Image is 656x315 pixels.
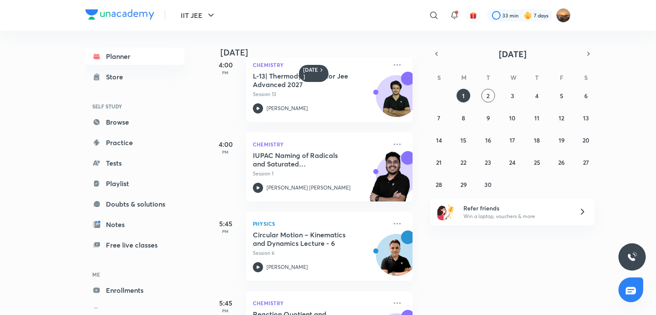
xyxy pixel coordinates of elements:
[463,213,568,220] p: Win a laptop, vouchers & more
[253,230,359,248] h5: Circular Motion – Kinematics and Dynamics Lecture - 6
[534,158,540,166] abbr: September 25, 2025
[432,133,446,147] button: September 14, 2025
[208,60,243,70] h5: 4:00
[481,111,495,125] button: September 9, 2025
[460,181,467,189] abbr: September 29, 2025
[535,73,539,82] abbr: Thursday
[208,139,243,149] h5: 4:00
[460,136,466,144] abbr: September 15, 2025
[457,178,470,191] button: September 29, 2025
[461,73,466,82] abbr: Monday
[579,89,593,102] button: September 6, 2025
[579,111,593,125] button: September 13, 2025
[583,114,589,122] abbr: September 13, 2025
[208,70,243,75] p: PM
[208,308,243,313] p: PM
[509,114,515,122] abbr: September 10, 2025
[506,155,519,169] button: September 24, 2025
[442,48,583,60] button: [DATE]
[85,48,184,65] a: Planner
[506,111,519,125] button: September 10, 2025
[534,136,540,144] abbr: September 18, 2025
[437,73,441,82] abbr: Sunday
[253,60,387,70] p: Chemistry
[560,73,563,82] abbr: Friday
[85,9,154,22] a: Company Logo
[437,114,440,122] abbr: September 7, 2025
[530,111,544,125] button: September 11, 2025
[457,111,470,125] button: September 8, 2025
[584,92,588,100] abbr: September 6, 2025
[85,9,154,20] img: Company Logo
[220,47,421,58] h4: [DATE]
[376,239,417,280] img: Avatar
[85,195,184,213] a: Doubts & solutions
[457,155,470,169] button: September 22, 2025
[530,89,544,102] button: September 4, 2025
[555,133,568,147] button: September 19, 2025
[510,73,516,82] abbr: Wednesday
[558,158,565,166] abbr: September 26, 2025
[85,114,184,131] a: Browse
[208,219,243,229] h5: 5:45
[463,204,568,213] h6: Refer friends
[432,111,446,125] button: September 7, 2025
[481,155,495,169] button: September 23, 2025
[208,298,243,308] h5: 5:45
[266,105,308,112] p: [PERSON_NAME]
[253,219,387,229] p: Physics
[583,136,589,144] abbr: September 20, 2025
[486,92,489,100] abbr: September 2, 2025
[253,139,387,149] p: Chemistry
[579,133,593,147] button: September 20, 2025
[106,72,128,82] div: Store
[457,133,470,147] button: September 15, 2025
[85,155,184,172] a: Tests
[481,178,495,191] button: September 30, 2025
[534,114,539,122] abbr: September 11, 2025
[584,73,588,82] abbr: Saturday
[524,11,532,20] img: streak
[555,155,568,169] button: September 26, 2025
[559,114,564,122] abbr: September 12, 2025
[506,133,519,147] button: September 17, 2025
[303,67,318,80] h6: [DATE]
[481,89,495,102] button: September 2, 2025
[253,249,387,257] p: Session 6
[486,114,490,122] abbr: September 9, 2025
[462,114,465,122] abbr: September 8, 2025
[85,267,184,282] h6: ME
[208,149,243,155] p: PM
[462,92,465,100] abbr: September 1, 2025
[176,7,221,24] button: IIT JEE
[457,89,470,102] button: September 1, 2025
[266,184,351,192] p: [PERSON_NAME] [PERSON_NAME]
[469,12,477,19] img: avatar
[85,216,184,233] a: Notes
[506,89,519,102] button: September 3, 2025
[366,151,413,210] img: unacademy
[460,158,466,166] abbr: September 22, 2025
[485,136,491,144] abbr: September 16, 2025
[583,158,589,166] abbr: September 27, 2025
[510,136,515,144] abbr: September 17, 2025
[85,99,184,114] h6: SELF STUDY
[486,73,490,82] abbr: Tuesday
[511,92,514,100] abbr: September 3, 2025
[253,151,359,168] h5: IUPAC Naming of Radicals and Saturated Hydrocarbons
[208,229,243,234] p: PM
[555,111,568,125] button: September 12, 2025
[266,263,308,271] p: [PERSON_NAME]
[484,181,492,189] abbr: September 30, 2025
[481,133,495,147] button: September 16, 2025
[437,203,454,220] img: referral
[85,282,184,299] a: Enrollments
[530,155,544,169] button: September 25, 2025
[627,252,637,262] img: ttu
[509,158,515,166] abbr: September 24, 2025
[85,236,184,254] a: Free live classes
[376,80,417,121] img: Avatar
[466,9,480,22] button: avatar
[436,181,442,189] abbr: September 28, 2025
[253,170,387,178] p: Session 1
